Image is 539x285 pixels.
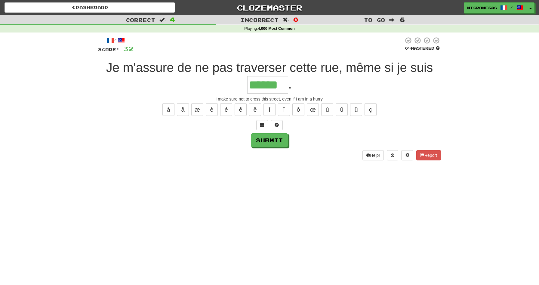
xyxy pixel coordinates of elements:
span: 4 [170,16,175,23]
button: è [206,103,218,116]
div: / [98,37,134,44]
button: à [162,103,174,116]
span: Je m'assure de ne pas traverser cette rue, même si je suis [106,60,433,75]
button: Submit [251,133,288,147]
div: Mastered [404,46,441,51]
span: Score: [98,47,120,52]
span: : [159,17,166,23]
button: ç [365,103,377,116]
span: Incorrect [241,17,279,23]
button: ù [321,103,333,116]
span: : [389,17,396,23]
span: 6 [400,16,405,23]
button: ë [249,103,261,116]
button: Round history (alt+y) [387,150,398,160]
button: é [220,103,232,116]
button: ê [235,103,247,116]
a: Dashboard [5,2,175,13]
span: microMEGAS [467,5,497,11]
strong: 4,000 Most Common [258,26,294,31]
button: Single letter hint - you only get 1 per sentence and score half the points! alt+h [271,120,283,130]
button: æ [191,103,203,116]
a: microMEGAS / [464,2,527,13]
span: 32 [123,45,134,52]
span: . [288,77,292,91]
button: ü [350,103,362,116]
span: / [510,5,513,9]
button: œ [307,103,319,116]
span: : [283,17,289,23]
button: Switch sentence to multiple choice alt+p [256,120,268,130]
button: û [336,103,348,116]
a: Clozemaster [184,2,355,13]
span: 0 [293,16,298,23]
div: I make sure not to cross this street, even if I am in a hurry. [98,96,441,102]
span: Correct [126,17,155,23]
button: Report [416,150,441,160]
button: ï [278,103,290,116]
span: 0 % [405,46,411,51]
button: Help! [362,150,384,160]
span: To go [364,17,385,23]
button: î [263,103,276,116]
button: ô [292,103,304,116]
button: â [177,103,189,116]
